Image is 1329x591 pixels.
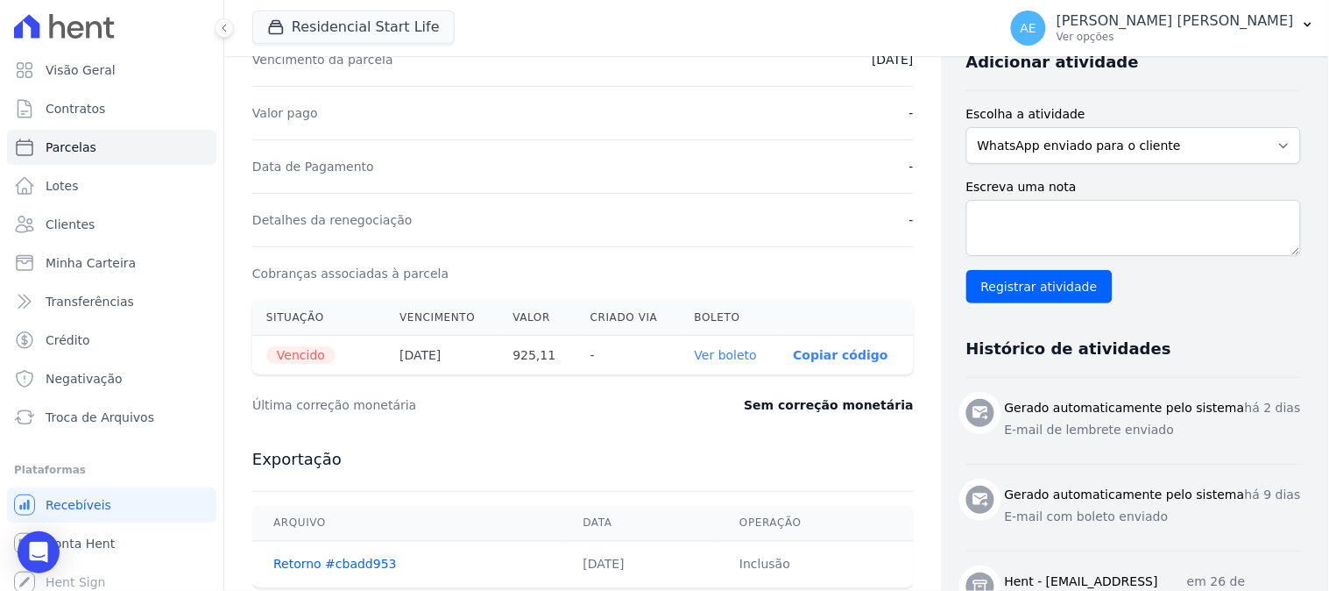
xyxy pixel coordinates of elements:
[252,396,643,414] dt: Última correção monetária
[273,558,397,572] a: Retorno #cbadd953
[7,246,216,281] a: Minha Carteira
[252,506,562,542] th: Arquivo
[7,400,216,435] a: Troca de Arquivos
[966,52,1139,73] h3: Adicionar atividade
[7,284,216,319] a: Transferências
[1005,399,1245,417] h3: Gerado automaticamente pelo sistema
[266,346,336,364] span: Vencido
[7,168,216,203] a: Lotes
[576,300,681,336] th: Criado via
[18,531,60,573] div: Open Intercom Messenger
[909,104,914,122] dd: -
[576,336,681,375] th: -
[46,254,136,272] span: Minha Carteira
[966,178,1301,196] label: Escreva uma nota
[46,331,90,349] span: Crédito
[7,488,216,523] a: Recebíveis
[252,104,318,122] dt: Valor pago
[385,336,498,375] th: [DATE]
[252,265,449,282] dt: Cobranças associadas à parcela
[498,336,576,375] th: 925,11
[1057,12,1294,30] p: [PERSON_NAME] [PERSON_NAME]
[46,535,115,552] span: Conta Hent
[7,91,216,126] a: Contratos
[1021,22,1036,34] span: AE
[252,158,374,175] dt: Data de Pagamento
[909,158,914,175] dd: -
[1005,508,1301,526] p: E-mail com boleto enviado
[46,61,116,79] span: Visão Geral
[7,130,216,165] a: Parcelas
[7,207,216,242] a: Clientes
[46,409,154,426] span: Troca de Arquivos
[46,216,95,233] span: Clientes
[1245,399,1301,417] p: há 2 dias
[252,300,385,336] th: Situação
[46,177,79,195] span: Lotes
[997,4,1329,53] button: AE [PERSON_NAME] [PERSON_NAME] Ver opções
[252,211,413,229] dt: Detalhes da renegociação
[1005,421,1301,439] p: E-mail de lembrete enviado
[498,300,576,336] th: Valor
[7,361,216,396] a: Negativação
[695,348,757,362] a: Ver boleto
[1005,486,1245,504] h3: Gerado automaticamente pelo sistema
[966,270,1113,303] input: Registrar atividade
[562,542,718,588] td: [DATE]
[46,100,105,117] span: Contratos
[7,53,216,88] a: Visão Geral
[252,11,455,44] button: Residencial Start Life
[14,459,209,481] div: Plataformas
[718,542,914,588] td: Inclusão
[1245,486,1301,504] p: há 9 dias
[1057,30,1294,44] p: Ver opções
[385,300,498,336] th: Vencimento
[252,449,914,470] h3: Exportação
[966,338,1171,360] h3: Histórico de atividades
[718,506,914,542] th: Operação
[872,51,913,68] dd: [DATE]
[909,211,914,229] dd: -
[681,300,780,336] th: Boleto
[46,293,134,310] span: Transferências
[252,51,393,68] dt: Vencimento da parcela
[7,323,216,358] a: Crédito
[744,396,913,414] dd: Sem correção monetária
[46,139,96,156] span: Parcelas
[966,105,1301,124] label: Escolha a atividade
[794,348,888,362] button: Copiar código
[7,526,216,561] a: Conta Hent
[46,496,111,514] span: Recebíveis
[562,506,718,542] th: Data
[46,370,123,388] span: Negativação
